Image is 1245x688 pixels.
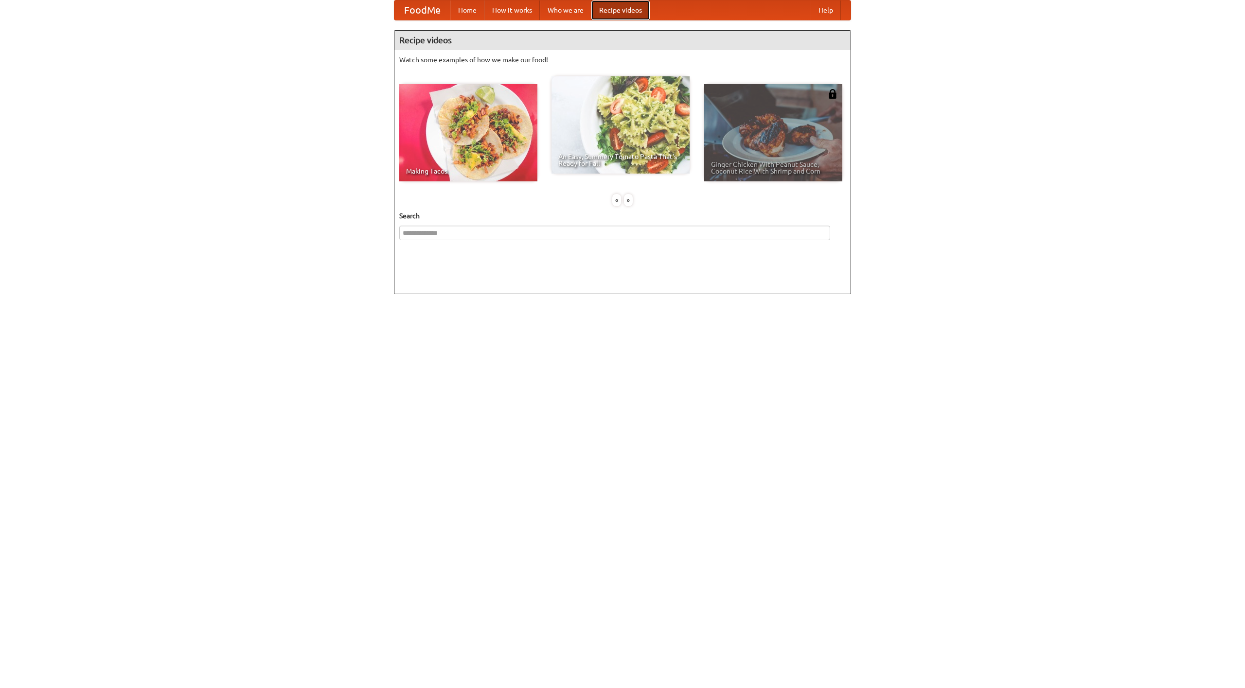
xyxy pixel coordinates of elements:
a: Home [450,0,484,20]
h4: Recipe videos [394,31,851,50]
img: 483408.png [828,89,837,99]
span: An Easy, Summery Tomato Pasta That's Ready for Fall [558,153,683,167]
span: Making Tacos [406,168,531,175]
div: » [624,194,633,206]
a: An Easy, Summery Tomato Pasta That's Ready for Fall [551,76,690,174]
a: Making Tacos [399,84,537,181]
a: Recipe videos [591,0,650,20]
h5: Search [399,211,846,221]
a: Who we are [540,0,591,20]
a: FoodMe [394,0,450,20]
a: Help [811,0,841,20]
div: « [612,194,621,206]
p: Watch some examples of how we make our food! [399,55,846,65]
a: How it works [484,0,540,20]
